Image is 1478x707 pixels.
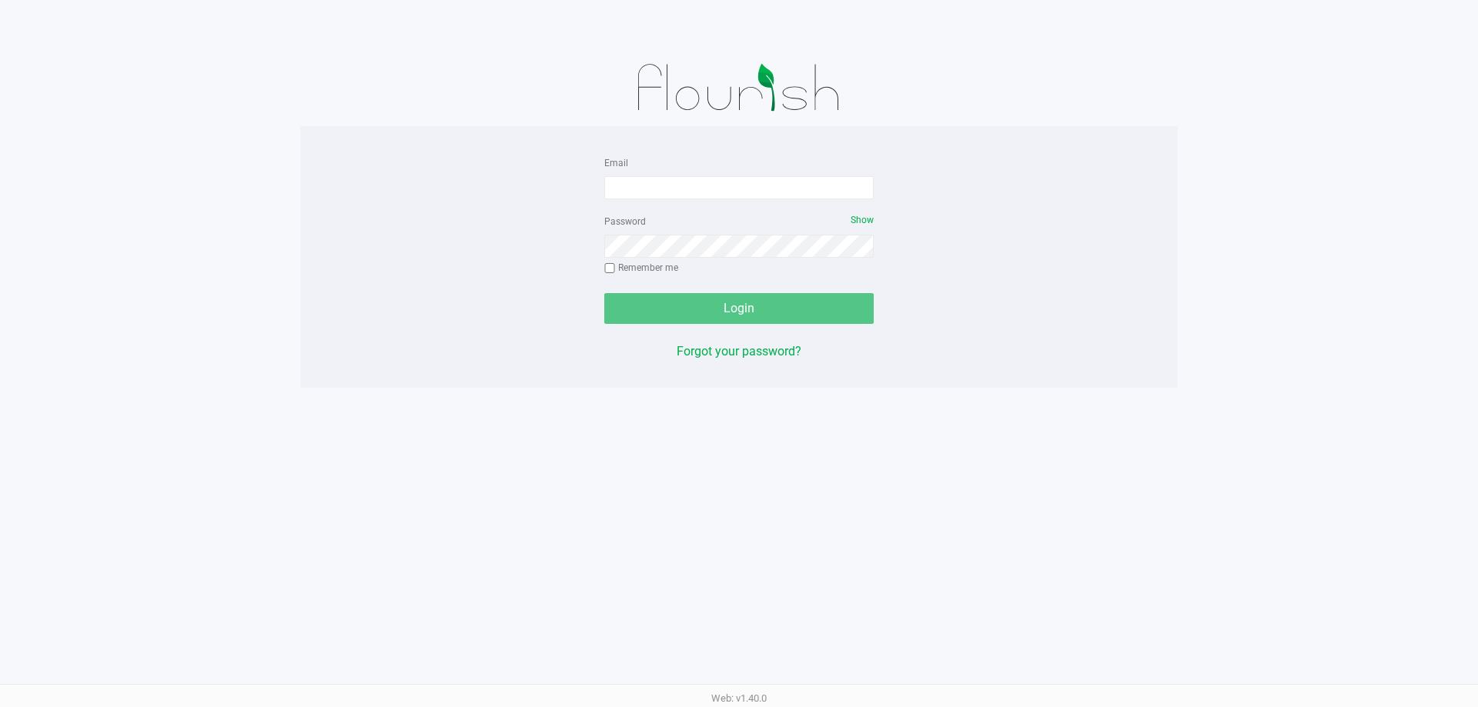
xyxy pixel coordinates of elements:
span: Web: v1.40.0 [711,692,767,704]
input: Remember me [604,263,615,274]
label: Remember me [604,261,678,275]
label: Password [604,215,646,228]
button: Forgot your password? [677,342,801,361]
span: Show [851,215,874,225]
label: Email [604,156,628,170]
